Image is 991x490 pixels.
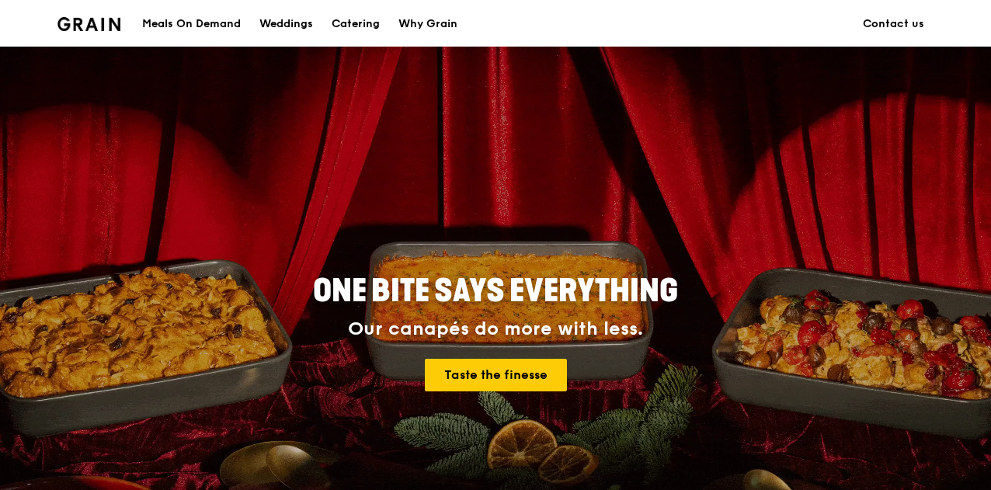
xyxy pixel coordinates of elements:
[57,17,120,31] img: Grain
[259,1,313,47] div: Weddings
[313,273,678,310] span: ONE BITE SAYS EVERYTHING
[425,359,567,391] a: Taste the finesse
[142,1,241,47] div: Meals On Demand
[216,318,775,340] div: Our canapés do more with less.
[854,1,934,47] a: Contact us
[250,1,322,47] a: Weddings
[389,1,467,47] a: Why Grain
[398,1,457,47] div: Why Grain
[332,1,380,47] div: Catering
[322,1,389,47] a: Catering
